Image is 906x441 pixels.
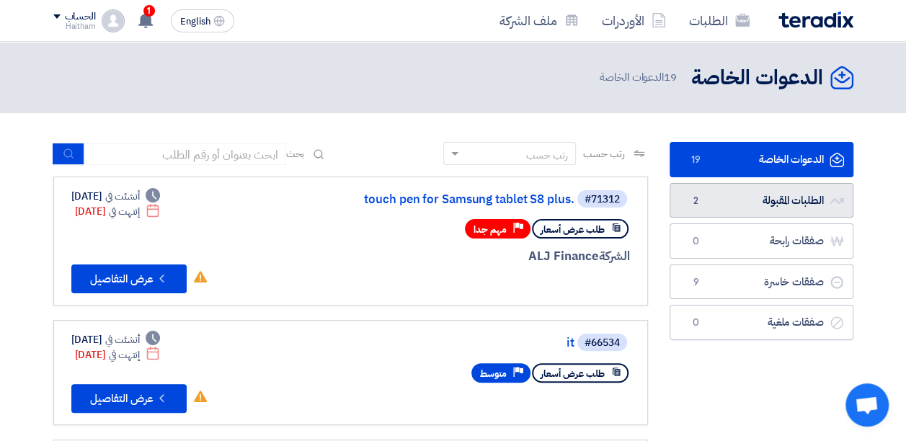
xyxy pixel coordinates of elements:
h2: الدعوات الخاصة [691,64,823,92]
span: متوسط [480,367,507,380]
span: الشركة [599,247,630,265]
a: صفقات رابحة0 [670,223,853,259]
span: أنشئت في [105,332,140,347]
div: Open chat [845,383,889,427]
span: 1 [143,5,155,17]
span: الدعوات الخاصة [600,69,679,86]
a: الطلبات المقبولة2 [670,183,853,218]
div: #66534 [585,338,620,348]
span: مهم جدا [474,223,507,236]
button: عرض التفاصيل [71,264,187,293]
div: Haitham [53,22,96,30]
span: 19 [664,69,677,85]
a: الدعوات الخاصة19 [670,142,853,177]
span: طلب عرض أسعار [541,367,605,380]
a: touch pen for Samsung tablet S8 plus. [286,193,574,206]
div: [DATE] [75,347,161,362]
div: [DATE] [71,332,161,347]
span: أنشئت في [105,189,140,204]
div: #71312 [585,195,620,205]
a: الأوردرات [590,4,678,37]
div: الحساب [65,11,96,23]
div: ALJ Finance [283,247,630,266]
a: ملف الشركة [488,4,590,37]
a: صفقات خاسرة9 [670,264,853,300]
span: إنتهت في [109,347,140,362]
span: طلب عرض أسعار [541,223,605,236]
span: 19 [688,153,705,167]
div: رتب حسب [526,148,568,163]
span: 2 [688,194,705,208]
div: [DATE] [75,204,161,219]
div: [DATE] [71,189,161,204]
span: 9 [688,275,705,290]
span: English [180,17,210,27]
span: 0 [688,316,705,330]
span: بحث [286,146,305,161]
span: 0 [688,234,705,249]
img: Teradix logo [778,12,853,28]
span: رتب حسب [583,146,624,161]
button: عرض التفاصيل [71,384,187,413]
button: English [171,9,234,32]
a: صفقات ملغية0 [670,305,853,340]
a: it [286,337,574,349]
span: إنتهت في [109,204,140,219]
img: profile_test.png [102,9,125,32]
a: الطلبات [678,4,761,37]
input: ابحث بعنوان أو رقم الطلب [84,143,286,165]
